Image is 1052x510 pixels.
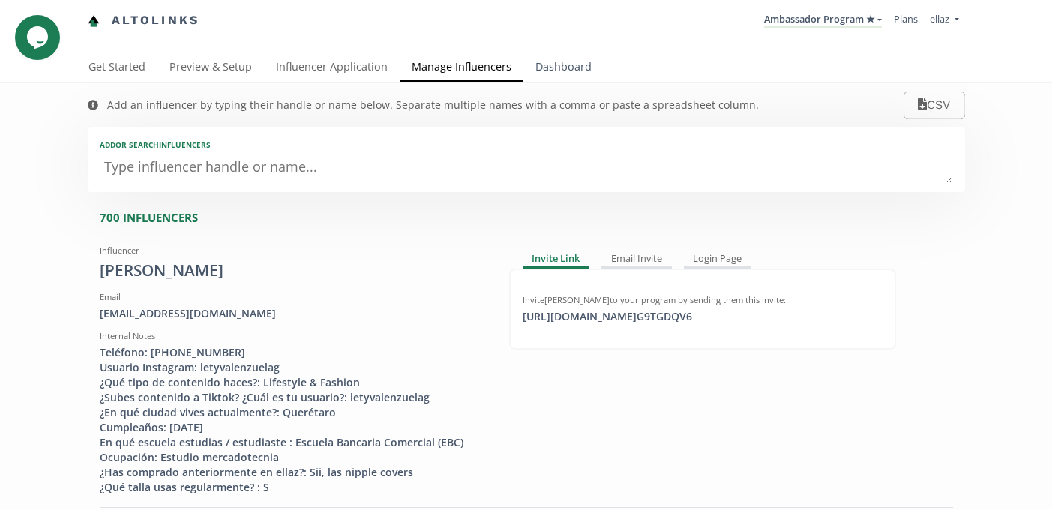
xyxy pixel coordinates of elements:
[100,291,487,303] div: Email
[15,15,63,60] iframe: chat widget
[100,330,487,342] div: Internal Notes
[764,12,882,28] a: Ambassador Program ★
[514,309,701,324] div: [URL][DOMAIN_NAME] G9TGDQV6
[894,12,918,25] a: Plans
[100,139,953,150] div: Add or search INFLUENCERS
[904,91,964,119] button: CSV
[930,12,949,25] span: ellaz
[88,8,200,33] a: Altolinks
[930,12,958,29] a: ellaz
[523,53,604,83] a: Dashboard
[684,250,752,268] div: Login Page
[157,53,264,83] a: Preview & Setup
[100,259,487,282] div: [PERSON_NAME]
[100,244,487,256] div: Influencer
[523,294,883,306] div: Invite [PERSON_NAME] to your program by sending them this invite:
[601,250,672,268] div: Email Invite
[76,53,157,83] a: Get Started
[100,306,487,321] div: [EMAIL_ADDRESS][DOMAIN_NAME]
[523,250,590,268] div: Invite Link
[100,210,965,226] div: 700 INFLUENCERS
[88,15,100,27] img: favicon-32x32.png
[400,53,523,83] a: Manage Influencers
[107,97,759,112] div: Add an influencer by typing their handle or name below. Separate multiple names with a comma or p...
[100,345,487,495] div: Teléfono: [PHONE_NUMBER] Usuario Instagram: letyvalenzuelag ¿Qué tipo de contenido haces?: Lifest...
[264,53,400,83] a: Influencer Application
